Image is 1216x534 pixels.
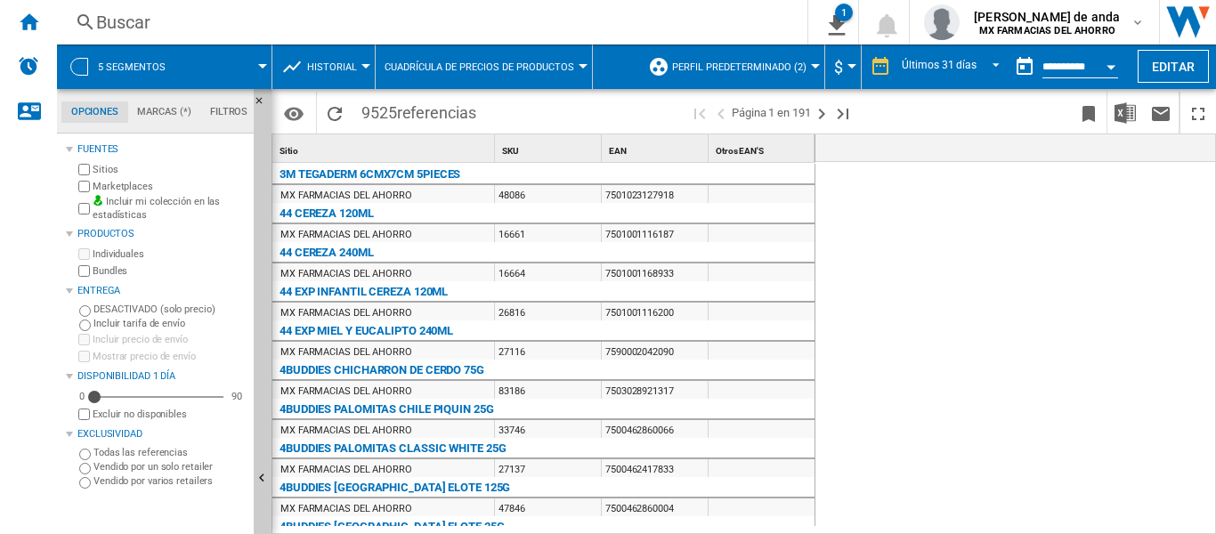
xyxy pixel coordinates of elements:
button: Maximizar [1180,92,1216,133]
button: Opciones [276,97,312,129]
md-select: REPORTS.WIZARD.STEPS.REPORT.STEPS.REPORT_OPTIONS.PERIOD: Últimos 31 días [900,53,1007,82]
span: Página 1 en 191 [732,92,811,133]
span: 5 segmentos [98,61,166,73]
button: Primera página [689,92,710,133]
div: MX FARMACIAS DEL AHORRO [280,383,412,400]
label: Todas las referencias [93,446,247,459]
span: SKU [502,146,519,156]
div: Otros EAN'S Sort None [712,134,815,162]
div: 44 CEREZA 240ML [280,242,374,263]
div: Fuentes [77,142,247,157]
button: Ocultar [254,89,275,121]
span: 9525 [353,92,485,129]
div: Historial [281,44,366,89]
button: Descargar en Excel [1107,92,1143,133]
div: Cuadrícula de precios de productos [385,44,583,89]
button: Última página [832,92,854,133]
input: Mostrar precio de envío [78,351,90,362]
div: 7501001116200 [602,303,708,320]
button: >Página anterior [710,92,732,133]
md-menu: Currency [825,44,862,89]
label: Individuales [93,247,247,261]
div: 47846 [495,498,601,516]
div: Disponibilidad 1 Día [77,369,247,384]
label: DESACTIVADO (solo precio) [93,303,247,316]
b: MX FARMACIAS DEL AHORRO [979,25,1115,36]
div: 3M TEGADERM 6CMX7CM 5PIECES [280,164,460,185]
div: SKU Sort None [499,134,601,162]
button: Perfil predeterminado (2) [672,44,815,89]
img: profile.jpg [924,4,960,40]
div: Perfil predeterminado (2) [648,44,815,89]
label: Vendido por varios retailers [93,474,247,488]
div: MX FARMACIAS DEL AHORRO [280,265,412,283]
input: DESACTIVADO (solo precio) [79,305,91,317]
label: Marketplaces [93,180,247,193]
div: MX FARMACIAS DEL AHORRO [280,226,412,244]
div: EAN Sort None [605,134,708,162]
input: Bundles [78,265,90,277]
div: 7503028921317 [602,381,708,399]
div: 16664 [495,263,601,281]
div: MX FARMACIAS DEL AHORRO [280,500,412,518]
img: alerts-logo.svg [18,55,39,77]
button: Recargar [317,92,353,133]
button: Marcar este reporte [1071,92,1107,133]
div: 90 [227,390,247,403]
input: Incluir tarifa de envío [79,320,91,331]
div: 5 segmentos [66,44,263,89]
span: $ [834,58,843,77]
div: Últimos 31 días [902,59,977,71]
label: Incluir mi colección en las estadísticas [93,195,247,222]
div: $ [834,44,852,89]
span: [PERSON_NAME] de anda [974,8,1120,26]
div: Productos [77,227,247,241]
div: Sort None [499,134,601,162]
div: 0 [75,390,89,403]
label: Vendido por un solo retailer [93,460,247,473]
div: MX FARMACIAS DEL AHORRO [280,461,412,479]
button: Open calendar [1095,48,1127,80]
button: 5 segmentos [98,44,183,89]
label: Incluir tarifa de envío [93,317,247,330]
button: Página siguiente [811,92,832,133]
label: Mostrar precio de envío [93,350,247,363]
md-tab-item: Filtros [200,101,257,123]
input: Mostrar precio de envío [78,409,90,420]
div: MX FARMACIAS DEL AHORRO [280,304,412,322]
span: Otros EAN'S [716,146,764,156]
div: 7501023127918 [602,185,708,203]
div: 7500462860004 [602,498,708,516]
label: Bundles [93,264,247,278]
img: excel-24x24.png [1115,102,1136,124]
label: Sitios [93,163,247,176]
div: 7500462417833 [602,459,708,477]
div: Sort None [712,134,815,162]
div: 7590002042090 [602,342,708,360]
label: Excluir no disponibles [93,408,247,421]
button: Enviar este reporte por correo electrónico [1143,92,1179,133]
label: Incluir precio de envío [93,333,247,346]
div: 1 [835,4,853,21]
div: 44 CEREZA 120ML [280,203,374,224]
input: Vendido por varios retailers [79,477,91,489]
input: Incluir mi colección en las estadísticas [78,198,90,220]
div: Exclusividad [77,427,247,441]
div: 7501001116187 [602,224,708,242]
div: Entrega [77,284,247,298]
div: 16661 [495,224,601,242]
span: EAN [609,146,627,156]
div: 4BUDDIES PALOMITAS CLASSIC WHITE 25G [280,438,506,459]
input: Vendido por un solo retailer [79,463,91,474]
input: Marketplaces [78,181,90,192]
div: Sort None [605,134,708,162]
input: Incluir precio de envío [78,334,90,345]
div: MX FARMACIAS DEL AHORRO [280,344,412,361]
div: 48086 [495,185,601,203]
div: 7500462860066 [602,420,708,438]
div: 4BUDDIES [GEOGRAPHIC_DATA] ELOTE 125G [280,477,510,498]
div: Sitio Sort None [276,134,494,162]
div: 26816 [495,303,601,320]
div: 27137 [495,459,601,477]
div: 7501001168933 [602,263,708,281]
